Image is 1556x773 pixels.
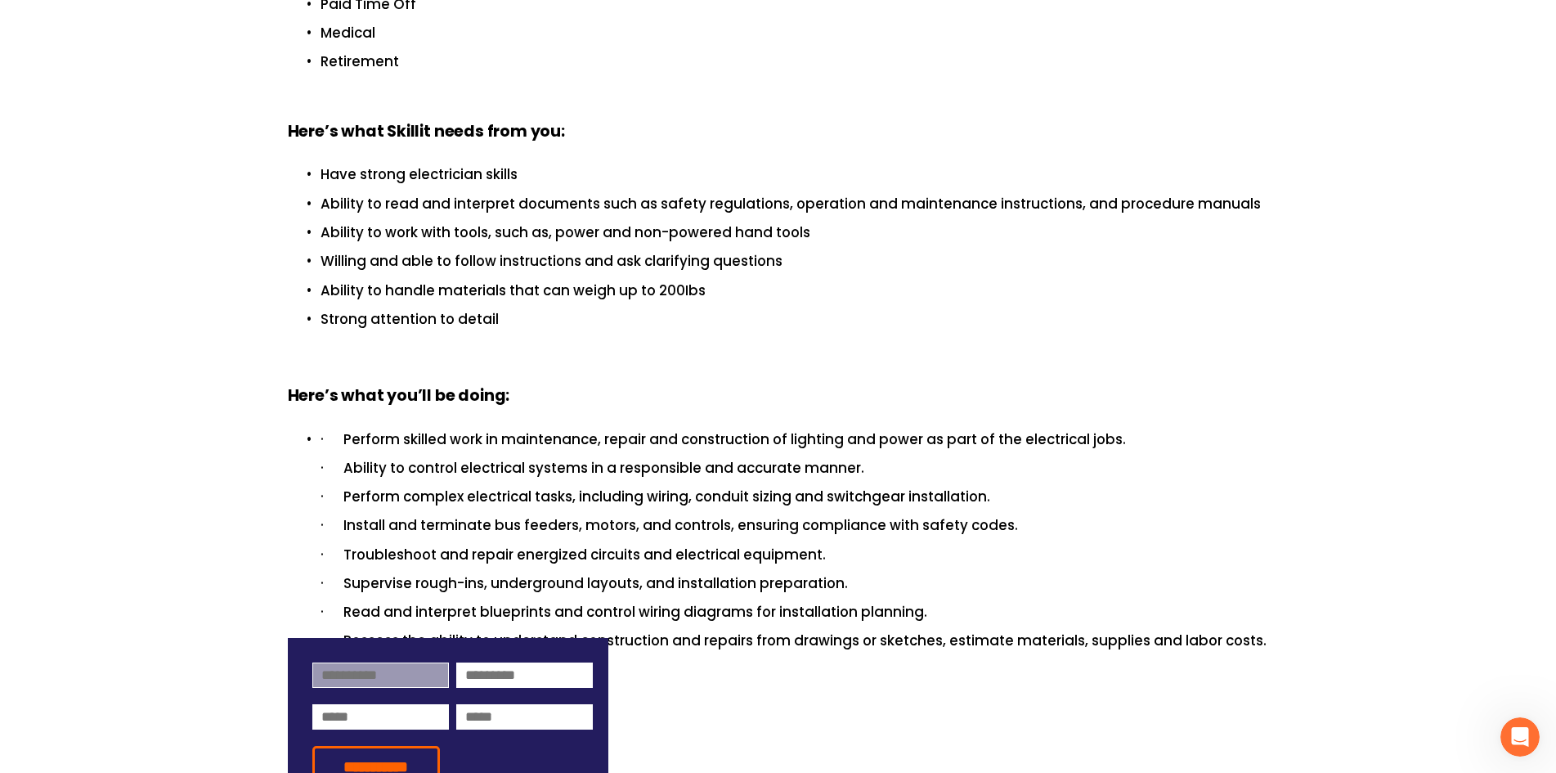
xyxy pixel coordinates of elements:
[321,22,1269,44] p: Medical
[321,164,1269,186] p: Have strong electrician skills
[321,429,1269,451] p: · Perform skilled work in maintenance, repair and construction of lighting and power as part of t...
[321,250,1269,272] p: Willing and able to follow instructions and ask clarifying questions
[288,119,565,146] strong: Here’s what Skillit needs from you:
[321,51,1269,73] p: Retirement
[321,457,1269,479] p: · Ability to control electrical systems in a responsible and accurate manner.
[321,601,1269,623] p: · Read and interpret blueprints and control wiring diagrams for installation planning.
[321,222,1269,244] p: Ability to work with tools, such as, power and non-powered hand tools
[321,573,1269,595] p: · Supervise rough-ins, underground layouts, and installation preparation.
[321,486,1269,508] p: · Perform complex electrical tasks, including wiring, conduit sizing and switchgear installation.
[1500,717,1540,757] iframe: Intercom live chat
[321,308,1269,330] p: Strong attention to detail
[321,630,1269,652] p: · Possess the ability to understand construction and repairs from drawings or sketches, estimate ...
[321,544,1269,566] p: · Troubleshoot and repair energized circuits and electrical equipment.
[321,515,1269,537] p: · Install and terminate bus feeders, motors, and controls, ensuring compliance with safety codes.
[288,384,510,411] strong: Here’s what you’ll be doing:
[321,280,1269,302] p: Ability to handle materials that can weigh up to 200Ibs
[321,193,1269,215] p: Ability to read and interpret documents such as safety regulations, operation and maintenance ins...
